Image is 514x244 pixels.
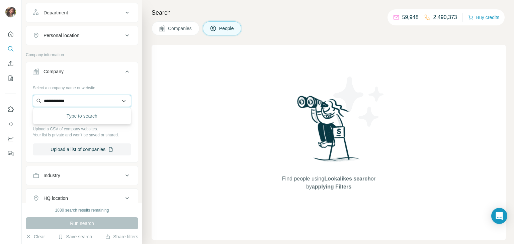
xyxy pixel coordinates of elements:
[5,28,16,40] button: Quick start
[152,8,506,17] h4: Search
[5,57,16,70] button: Enrich CSV
[491,208,507,224] div: Open Intercom Messenger
[168,25,192,32] span: Companies
[26,5,138,21] button: Department
[402,13,419,21] p: 59,948
[33,143,131,155] button: Upload a list of companies
[34,109,130,123] div: Type to search
[58,233,92,240] button: Save search
[44,195,68,202] div: HQ location
[275,175,382,191] span: Find people using or by
[33,126,131,132] p: Upload a CSV of company websites.
[329,72,389,132] img: Surfe Illustration - Stars
[5,43,16,55] button: Search
[5,72,16,84] button: My lists
[433,13,457,21] p: 2,490,373
[5,118,16,130] button: Use Surfe API
[44,172,60,179] div: Industry
[26,190,138,206] button: HQ location
[44,9,68,16] div: Department
[105,233,138,240] button: Share filters
[5,103,16,115] button: Use Surfe on LinkedIn
[468,13,499,22] button: Buy credits
[5,133,16,145] button: Dashboard
[33,82,131,91] div: Select a company name or website
[312,184,351,190] span: applying Filters
[26,52,138,58] p: Company information
[26,27,138,43] button: Personal location
[44,32,79,39] div: Personal location
[26,233,45,240] button: Clear
[33,132,131,138] p: Your list is private and won't be saved or shared.
[219,25,235,32] span: People
[5,147,16,159] button: Feedback
[5,7,16,17] img: Avatar
[26,64,138,82] button: Company
[55,207,109,213] div: 1880 search results remaining
[26,167,138,184] button: Industry
[324,176,371,181] span: Lookalikes search
[44,68,64,75] div: Company
[294,94,364,168] img: Surfe Illustration - Woman searching with binoculars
